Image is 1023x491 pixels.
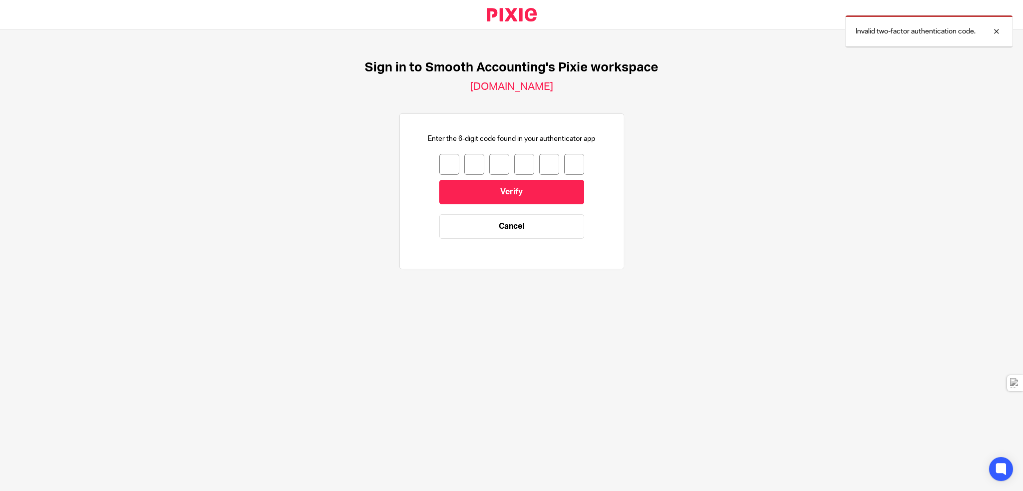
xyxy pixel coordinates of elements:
h1: Sign in to Smooth Accounting's Pixie workspace [365,60,658,75]
input: Verify [439,180,584,204]
p: Invalid two-factor authentication code. [856,26,976,36]
h2: [DOMAIN_NAME] [470,80,553,93]
a: Cancel [439,214,584,239]
p: Enter the 6-digit code found in your authenticator app [428,134,595,144]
